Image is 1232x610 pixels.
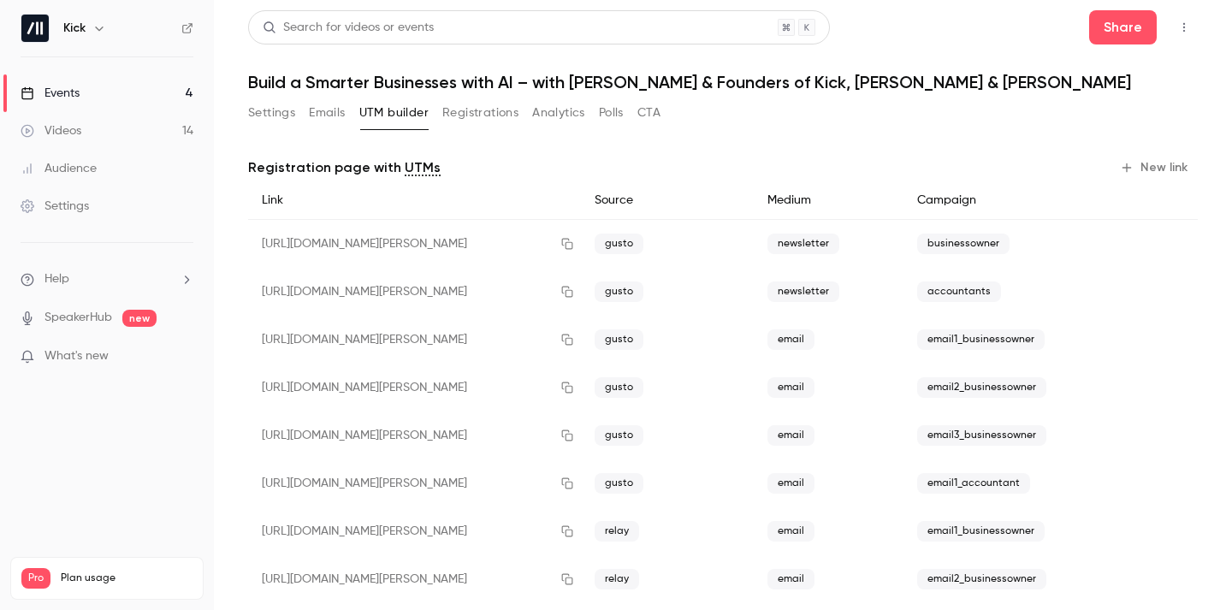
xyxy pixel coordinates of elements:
[248,181,581,220] div: Link
[248,220,581,269] div: [URL][DOMAIN_NAME][PERSON_NAME]
[767,473,814,494] span: email
[173,349,193,364] iframe: Noticeable Trigger
[44,309,112,327] a: SpeakerHub
[595,473,643,494] span: gusto
[248,459,581,507] div: [URL][DOMAIN_NAME][PERSON_NAME]
[248,99,295,127] button: Settings
[309,99,345,127] button: Emails
[21,15,49,42] img: Kick
[63,20,86,37] h6: Kick
[917,377,1046,398] span: email2_businessowner
[754,181,903,220] div: Medium
[21,198,89,215] div: Settings
[595,377,643,398] span: gusto
[21,568,50,589] span: Pro
[767,281,839,302] span: newsletter
[1113,154,1198,181] button: New link
[595,425,643,446] span: gusto
[248,157,441,178] p: Registration page with
[917,521,1045,542] span: email1_businessowner
[248,316,581,364] div: [URL][DOMAIN_NAME][PERSON_NAME]
[248,268,581,316] div: [URL][DOMAIN_NAME][PERSON_NAME]
[595,569,639,589] span: relay
[21,85,80,102] div: Events
[248,507,581,555] div: [URL][DOMAIN_NAME][PERSON_NAME]
[44,347,109,365] span: What's new
[248,364,581,412] div: [URL][DOMAIN_NAME][PERSON_NAME]
[248,555,581,603] div: [URL][DOMAIN_NAME][PERSON_NAME]
[442,99,518,127] button: Registrations
[21,270,193,288] li: help-dropdown-opener
[767,521,814,542] span: email
[767,425,814,446] span: email
[1089,10,1157,44] button: Share
[917,329,1045,350] span: email1_businessowner
[917,473,1030,494] span: email1_accountant
[248,72,1198,92] h1: Build a Smarter Businesses with AI – with [PERSON_NAME] & Founders of Kick, [PERSON_NAME] & [PERS...
[767,234,839,254] span: newsletter
[767,329,814,350] span: email
[917,569,1046,589] span: email2_businessowner
[248,412,581,459] div: [URL][DOMAIN_NAME][PERSON_NAME]
[405,157,441,178] a: UTMs
[917,234,1010,254] span: businessowner
[767,377,814,398] span: email
[595,281,643,302] span: gusto
[599,99,624,127] button: Polls
[595,329,643,350] span: gusto
[263,19,434,37] div: Search for videos or events
[44,270,69,288] span: Help
[595,521,639,542] span: relay
[581,181,754,220] div: Source
[917,425,1046,446] span: email3_businessowner
[359,99,429,127] button: UTM builder
[767,569,814,589] span: email
[595,234,643,254] span: gusto
[61,572,192,585] span: Plan usage
[21,122,81,139] div: Videos
[122,310,157,327] span: new
[21,160,97,177] div: Audience
[532,99,585,127] button: Analytics
[903,181,1122,220] div: Campaign
[637,99,660,127] button: CTA
[917,281,1001,302] span: accountants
